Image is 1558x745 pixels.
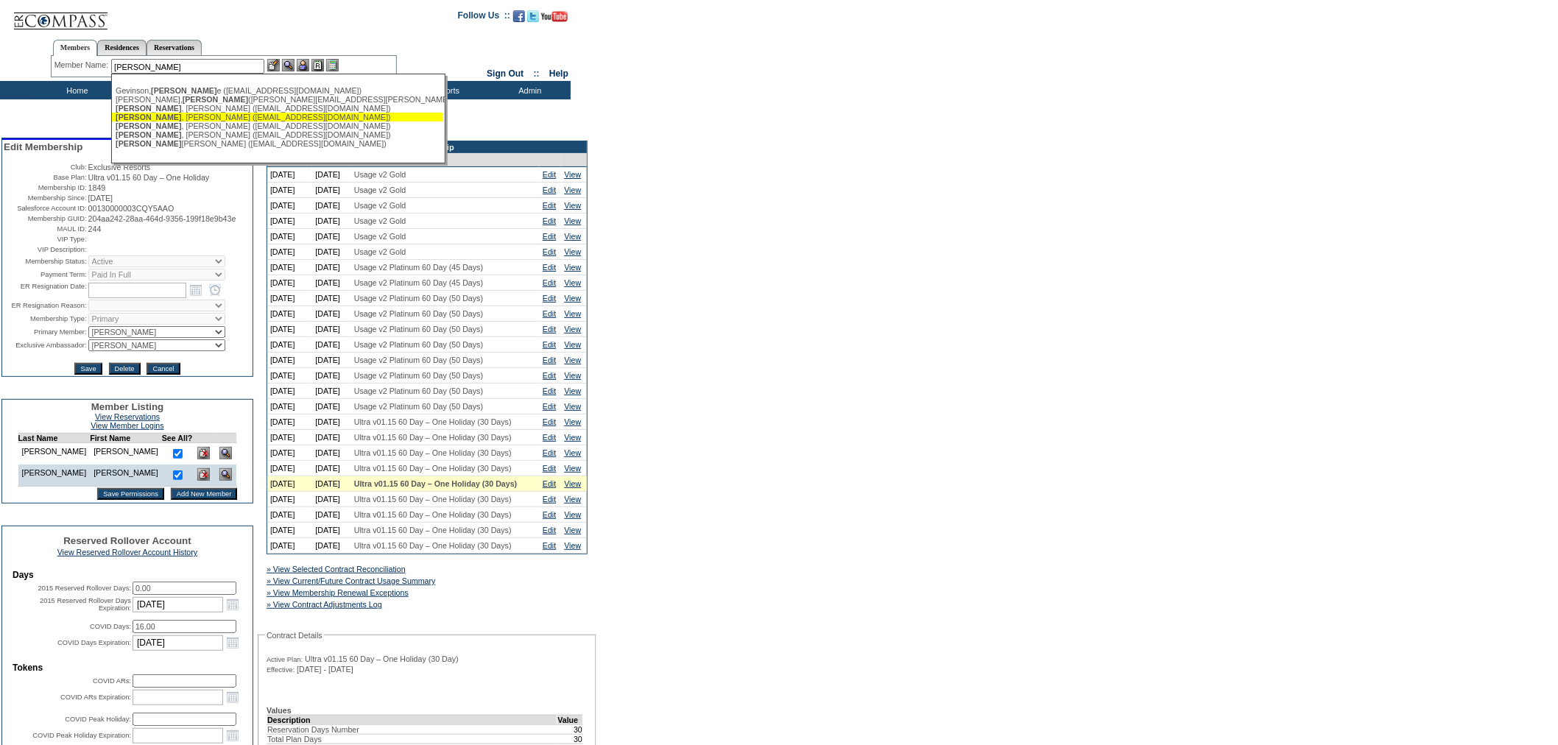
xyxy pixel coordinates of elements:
td: Salesforce Account ID: [4,204,87,213]
span: Usage v2 Platinum 60 Day (50 Days) [354,402,483,411]
span: Member Listing [91,401,164,412]
a: View [564,263,581,272]
span: 244 [88,225,102,233]
img: b_edit.gif [267,59,280,71]
td: [DATE] [312,229,350,244]
span: Usage v2 Platinum 60 Day (50 Days) [354,325,483,333]
td: Follow Us :: [458,9,510,27]
td: [DATE] [312,167,350,183]
a: Subscribe to our YouTube Channel [541,15,568,24]
td: Membership ID: [4,183,87,192]
a: View [564,232,581,241]
span: Usage v2 Platinum 60 Day (50 Days) [354,309,483,318]
td: [DATE] [312,244,350,260]
td: Membership GUID: [4,214,87,223]
a: View [564,340,581,349]
td: [DATE] [312,337,350,353]
span: Usage v2 Platinum 60 Day (50 Days) [354,340,483,349]
a: View [564,510,581,519]
td: [DATE] [312,507,350,523]
span: Usage v2 Gold [354,216,406,225]
td: [DATE] [312,492,350,507]
a: View [564,464,581,473]
td: [DATE] [267,353,312,368]
span: :: [534,68,540,79]
td: [DATE] [267,507,312,523]
img: Become our fan on Facebook [513,10,525,22]
img: Delete [197,447,210,459]
label: COVID Peak Holiday: [65,716,131,723]
a: Edit [543,417,556,426]
a: View [564,433,581,442]
a: Edit [543,371,556,380]
a: Edit [543,340,556,349]
td: Admin [486,81,571,99]
img: Reservations [311,59,324,71]
td: First Name [90,434,162,443]
span: [DATE] - [DATE] [297,665,353,674]
a: View [564,448,581,457]
td: [DATE] [267,322,312,337]
td: 30 [557,724,583,734]
td: Last Name [18,434,90,443]
a: Residences [97,40,147,55]
td: [DATE] [267,523,312,538]
span: Edit Membership [4,141,82,152]
td: [DATE] [267,399,312,414]
td: See All? [162,434,193,443]
a: Edit [543,186,556,194]
td: [DATE] [267,368,312,384]
td: [DATE] [267,229,312,244]
a: Edit [543,495,556,504]
a: Help [549,68,568,79]
td: [DATE] [312,399,350,414]
label: 2015 Reserved Rollover Days: [38,585,131,592]
td: VIP Description: [4,245,87,254]
span: [PERSON_NAME] [116,130,181,139]
td: [DATE] [312,353,350,368]
td: [DATE] [312,213,350,229]
span: Usage v2 Platinum 60 Day (45 Days) [354,263,483,272]
td: Base Plan: [4,173,87,182]
a: » View Membership Renewal Exceptions [267,588,409,597]
td: [DATE] [267,337,312,353]
td: [DATE] [267,183,312,198]
td: [DATE] [267,275,312,291]
div: Member Name: [54,59,111,71]
a: View [564,278,581,287]
span: [DATE] [88,194,113,202]
a: Edit [543,247,556,256]
label: 2015 Reserved Rollover Days Expiration: [40,597,131,612]
img: Delete [197,468,210,481]
td: [DATE] [267,430,312,445]
span: Reservation Days Number [267,725,359,734]
span: 204aa242-28aa-464d-9356-199f18e9b43e [88,214,236,223]
td: ER Resignation Reason: [4,300,87,311]
span: 00130000003CQY5AAO [88,204,175,213]
td: Home [33,81,118,99]
td: [DATE] [312,414,350,430]
img: Impersonate [297,59,309,71]
a: View [564,386,581,395]
td: [DATE] [267,260,312,275]
td: [DATE] [312,523,350,538]
input: Delete [109,363,141,375]
td: [DATE] [267,445,312,461]
span: Usage v2 Gold [354,201,406,210]
a: View [564,201,581,210]
td: [DATE] [267,291,312,306]
td: [PERSON_NAME] [18,465,90,487]
a: Follow us on Twitter [527,15,539,24]
label: COVID Days: [90,623,131,630]
a: View [564,186,581,194]
div: , [PERSON_NAME] ([EMAIL_ADDRESS][DOMAIN_NAME]) [116,104,440,113]
a: » View Contract Adjustments Log [267,600,382,609]
td: [DATE] [267,476,312,492]
span: Usage v2 Platinum 60 Day (50 Days) [354,386,483,395]
label: COVID Days Expiration: [57,639,131,646]
td: [DATE] [312,430,350,445]
a: Edit [543,170,556,179]
input: Save [74,363,102,375]
legend: Contract Details [265,631,324,640]
span: [PERSON_NAME] [116,139,181,148]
